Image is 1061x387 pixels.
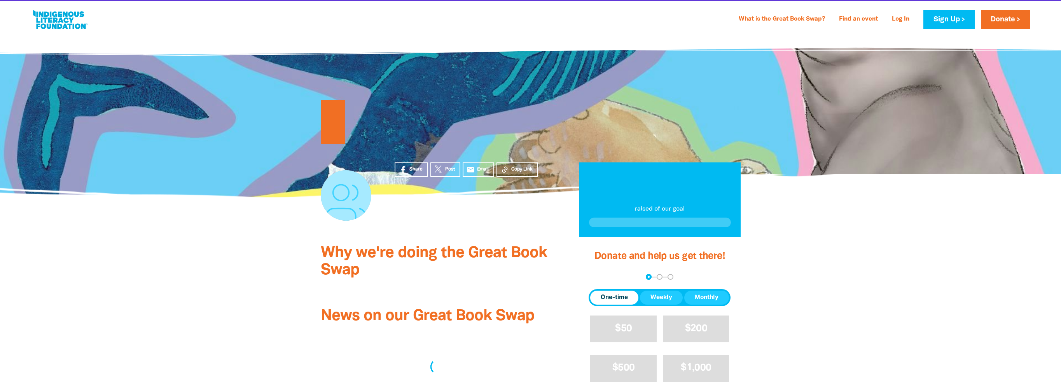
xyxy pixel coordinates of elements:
a: emailEmail [463,162,495,177]
a: What is the Great Book Swap? [734,13,830,26]
span: $50 [615,324,632,333]
button: $500 [590,355,657,382]
h3: News on our Great Book Swap [321,308,556,325]
span: Weekly [650,293,672,302]
button: $1,000 [663,355,729,382]
span: $500 [612,363,635,372]
button: $50 [590,316,657,342]
button: Monthly [684,291,729,305]
a: Post [430,162,460,177]
p: raised of our goal [589,204,731,214]
button: Navigate to step 3 of 3 to enter your payment details [668,274,673,280]
a: Share [395,162,428,177]
span: One-time [601,293,628,302]
button: Weekly [640,291,683,305]
span: $200 [685,324,707,333]
span: Email [477,166,489,173]
span: Monthly [695,293,718,302]
span: Post [445,166,455,173]
span: Why we're doing the Great Book Swap [321,246,547,277]
a: Find an event [834,13,883,26]
i: email [467,166,475,174]
span: $1,000 [681,363,711,372]
button: Navigate to step 2 of 3 to enter your details [657,274,662,280]
span: Donate and help us get there! [594,252,725,261]
span: Copy Link [511,166,533,173]
span: Share [409,166,423,173]
button: Navigate to step 1 of 3 to enter your donation amount [646,274,652,280]
button: $200 [663,316,729,342]
a: Log In [887,13,914,26]
button: One-time [590,291,638,305]
button: Copy Link [496,162,538,177]
a: Donate [981,10,1030,29]
a: Sign Up [923,10,974,29]
div: Donation frequency [589,289,731,306]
